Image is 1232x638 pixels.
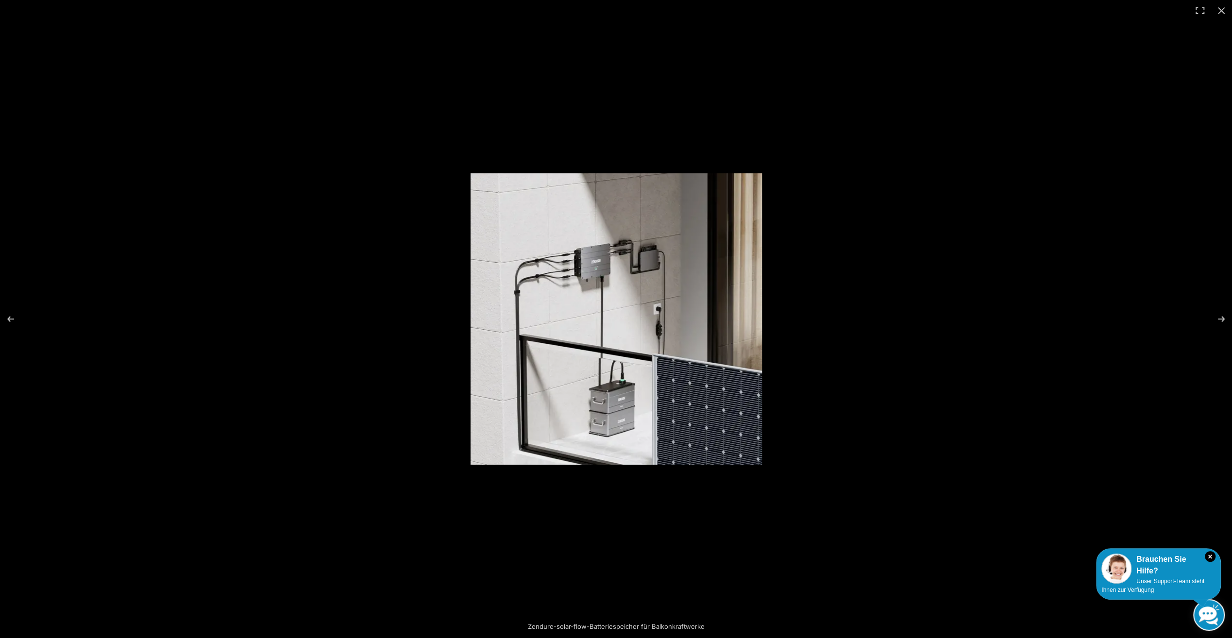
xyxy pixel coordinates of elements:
i: Schließen [1205,551,1215,562]
span: Unser Support-Team steht Ihnen zur Verfügung [1101,578,1204,593]
div: Zendure-solar-flow-Batteriespeicher für Balkonkraftwerke [514,617,718,636]
img: Customer service [1101,554,1131,584]
img: Zendure-solar-flow-Batteriespeicher für Balkonkraftwerke [471,173,762,465]
div: Brauchen Sie Hilfe? [1101,554,1215,577]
